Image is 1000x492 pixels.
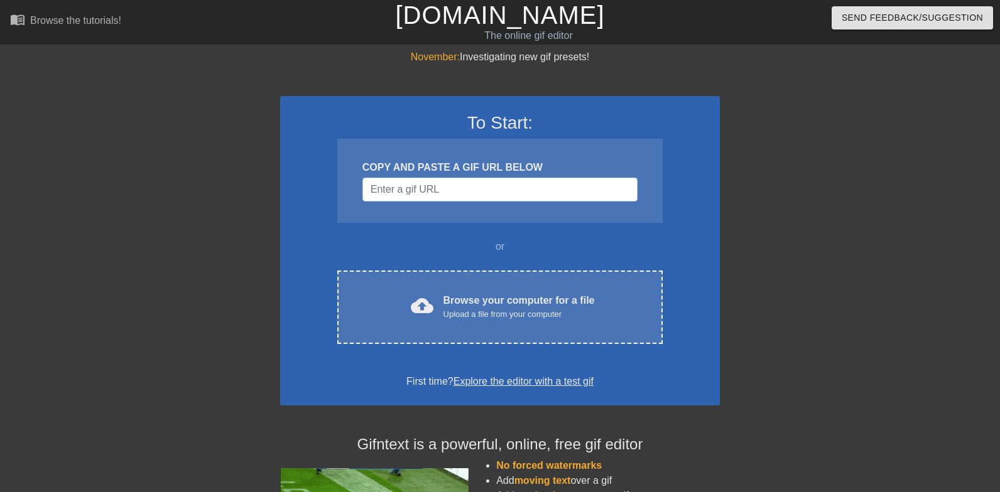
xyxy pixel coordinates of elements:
[443,293,595,321] div: Browse your computer for a file
[496,460,602,471] span: No forced watermarks
[496,473,720,488] li: Add over a gif
[10,12,25,27] span: menu_book
[296,112,704,134] h3: To Start:
[443,308,595,321] div: Upload a file from your computer
[514,475,571,486] span: moving text
[832,6,993,29] button: Send Feedback/Suggestion
[362,160,638,175] div: COPY AND PASTE A GIF URL BELOW
[454,376,594,387] a: Explore the editor with a test gif
[10,12,121,31] a: Browse the tutorials!
[296,374,704,389] div: First time?
[313,239,687,254] div: or
[362,178,638,201] input: Username
[340,28,718,43] div: The online gif editor
[411,294,433,317] span: cloud_upload
[842,10,983,26] span: Send Feedback/Suggestion
[395,1,604,29] a: [DOMAIN_NAME]
[280,436,720,454] h4: Gifntext is a powerful, online, free gif editor
[411,51,460,62] span: November:
[280,50,720,65] div: Investigating new gif presets!
[30,15,121,26] div: Browse the tutorials!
